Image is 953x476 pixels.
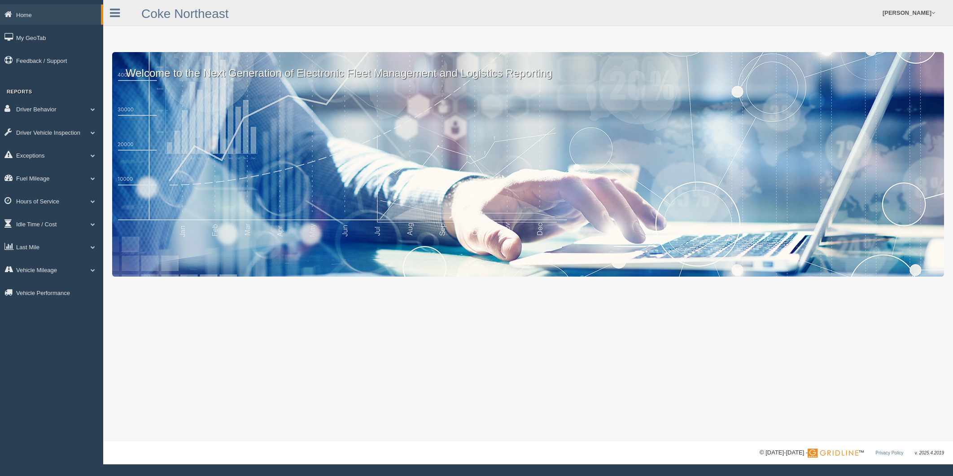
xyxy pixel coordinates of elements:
[808,449,858,458] img: Gridline
[915,450,944,455] span: v. 2025.4.2019
[141,7,229,21] a: Coke Northeast
[760,448,944,458] div: © [DATE]-[DATE] - ™
[112,52,944,81] p: Welcome to the Next Generation of Electronic Fleet Management and Logistics Reporting
[875,450,903,455] a: Privacy Policy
